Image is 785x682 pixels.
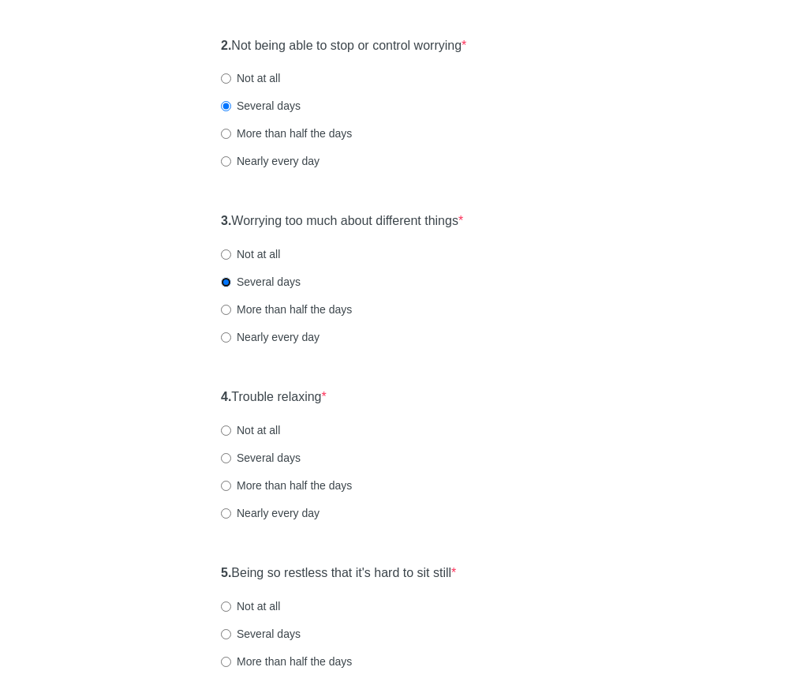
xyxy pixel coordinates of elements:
label: Worrying too much about different things [221,212,463,230]
label: Being so restless that it's hard to sit still [221,564,456,583]
input: More than half the days [221,657,231,667]
input: More than half the days [221,481,231,491]
input: Not at all [221,425,231,436]
label: Not at all [221,70,280,86]
strong: 2. [221,39,231,52]
input: Several days [221,277,231,287]
input: Several days [221,453,231,463]
label: Several days [221,274,301,290]
strong: 4. [221,390,231,403]
label: Not at all [221,422,280,438]
input: Nearly every day [221,508,231,519]
label: Several days [221,626,301,642]
label: Trouble relaxing [221,388,327,407]
strong: 5. [221,566,231,579]
label: Several days [221,450,301,466]
input: Several days [221,101,231,111]
input: More than half the days [221,129,231,139]
label: Nearly every day [221,153,320,169]
input: Not at all [221,73,231,84]
label: Several days [221,98,301,114]
label: Nearly every day [221,329,320,345]
label: Nearly every day [221,505,320,521]
input: Not at all [221,249,231,260]
label: More than half the days [221,654,352,669]
label: More than half the days [221,478,352,493]
label: Not at all [221,246,280,262]
label: More than half the days [221,302,352,317]
input: More than half the days [221,305,231,315]
strong: 3. [221,214,231,227]
input: Nearly every day [221,156,231,167]
label: More than half the days [221,126,352,141]
input: Not at all [221,601,231,612]
input: Nearly every day [221,332,231,343]
label: Not being able to stop or control worrying [221,37,466,55]
input: Several days [221,629,231,639]
label: Not at all [221,598,280,614]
